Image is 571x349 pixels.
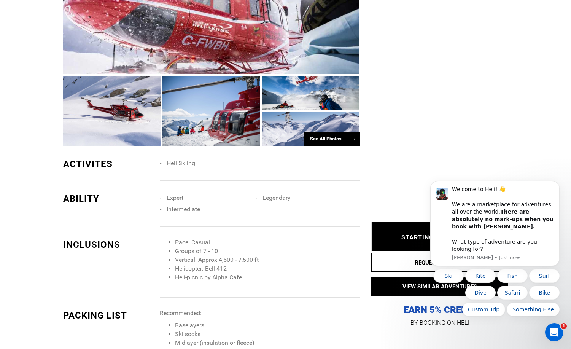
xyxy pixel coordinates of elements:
li: Helicopter: Bell 412 [175,265,359,273]
li: Midlayer (insulation or fleece) [175,339,359,347]
span: STARTING AT: CAD1,720 [401,234,478,241]
span: Heli Skiing [167,159,195,167]
span: Legendary [262,194,291,201]
iframe: Intercom live chat [545,323,563,341]
li: Baselayers [175,321,359,330]
iframe: Intercom notifications message [419,130,571,328]
button: VIEW SIMILAR ADVENTURES [371,277,508,296]
li: Heli-picnic by Alpha Cafe [175,273,359,282]
div: INCLUSIONS [63,238,154,251]
li: Pace: Casual [175,238,359,247]
li: Groups of 7 - 10 [175,247,359,256]
li: Ski socks [175,330,359,339]
div: ACTIVITES [63,158,154,171]
span: 1 [561,323,567,329]
div: ABILITY [63,192,154,205]
div: PACKING LIST [63,309,154,322]
div: See All Photos [304,132,360,147]
p: EARN 5% CREDIT [371,228,508,316]
span: Expert [167,194,183,201]
span: Intermediate [167,206,200,213]
span: → [351,136,356,142]
p: BY BOOKING ON HELI [371,317,508,328]
li: Vertical: Approx 4,500 - 7,500 ft [175,256,359,265]
p: Recommended: [160,309,359,318]
button: REQUEST TO BOOK [371,253,508,272]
